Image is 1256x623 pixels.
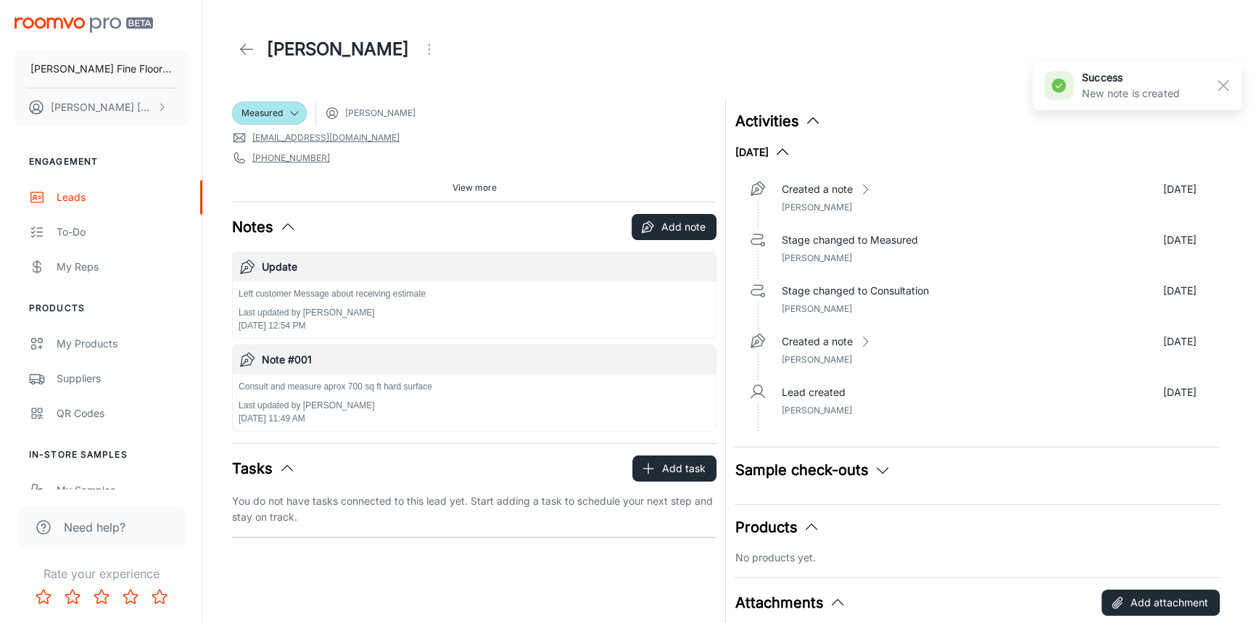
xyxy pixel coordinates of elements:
div: My Products [57,336,188,352]
button: Rate 1 star [29,582,58,611]
button: UpdateLeft customer Message about receiving estimateLast updated by [PERSON_NAME][DATE] 12:54 PM [233,252,716,338]
p: [DATE] [1163,181,1197,197]
img: Roomvo PRO Beta [15,17,153,33]
button: Products [735,516,820,538]
span: [PERSON_NAME] [781,354,851,365]
button: Note #001Consult and measure aprox 700 sq ft hard surfaceLast updated by [PERSON_NAME][DATE] 11:4... [233,345,716,431]
p: Lead created [781,384,845,400]
p: Last updated by [PERSON_NAME] [239,399,432,412]
button: Rate 3 star [87,582,116,611]
p: Created a note [781,181,852,197]
button: Rate 4 star [116,582,145,611]
button: Add task [632,455,716,482]
button: Rate 5 star [145,582,174,611]
h1: [PERSON_NAME] [267,36,409,62]
div: My Samples [57,482,188,498]
p: Rate your experience [12,565,191,582]
p: Last updated by [PERSON_NAME] [239,306,426,319]
p: [PERSON_NAME] [PERSON_NAME] [51,99,153,115]
p: New note is created [1082,86,1180,102]
span: [PERSON_NAME] [781,303,851,314]
button: Tasks [232,458,296,479]
span: [PERSON_NAME] [781,252,851,263]
p: [DATE] [1163,283,1197,299]
p: Stage changed to Consultation [781,283,928,299]
button: Add attachment [1102,590,1220,616]
p: [DATE] 11:49 AM [239,412,432,425]
button: Open menu [415,35,444,64]
span: [PERSON_NAME] [345,107,416,120]
span: [PERSON_NAME] [781,405,851,416]
p: Stage changed to Measured [781,232,917,248]
p: [DATE] 12:54 PM [239,319,426,332]
div: My Reps [57,259,188,275]
p: No products yet. [735,550,1219,566]
button: [DATE] [735,144,791,161]
button: View more [447,177,503,199]
div: Measured [232,102,307,125]
button: Attachments [735,592,846,614]
div: Suppliers [57,371,188,387]
button: [PERSON_NAME] [PERSON_NAME] [15,88,188,126]
p: You do not have tasks connected to this lead yet. Start adding a task to schedule your next step ... [232,493,716,525]
a: [PHONE_NUMBER] [252,152,330,165]
span: View more [453,181,497,194]
button: [PERSON_NAME] Fine Floors, Inc [15,50,188,88]
h6: Note #001 [262,352,710,368]
p: [DATE] [1163,232,1197,248]
button: Activities [735,110,822,132]
p: [DATE] [1163,384,1197,400]
p: [DATE] [1163,334,1197,350]
div: QR Codes [57,405,188,421]
p: Consult and measure aprox 700 sq ft hard surface [239,380,432,393]
span: [PERSON_NAME] [781,202,851,213]
button: Notes [232,216,297,238]
p: Left customer Message about receiving estimate [239,287,426,300]
p: Created a note [781,334,852,350]
h6: success [1082,70,1180,86]
div: To-do [57,224,188,240]
div: Leads [57,189,188,205]
button: Add note [632,214,716,240]
button: Rate 2 star [58,582,87,611]
span: Need help? [64,519,125,536]
p: [PERSON_NAME] Fine Floors, Inc [30,61,172,77]
a: [EMAIL_ADDRESS][DOMAIN_NAME] [252,131,400,144]
span: Measured [241,107,283,120]
button: Sample check-outs [735,459,891,481]
h6: Update [262,259,710,275]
